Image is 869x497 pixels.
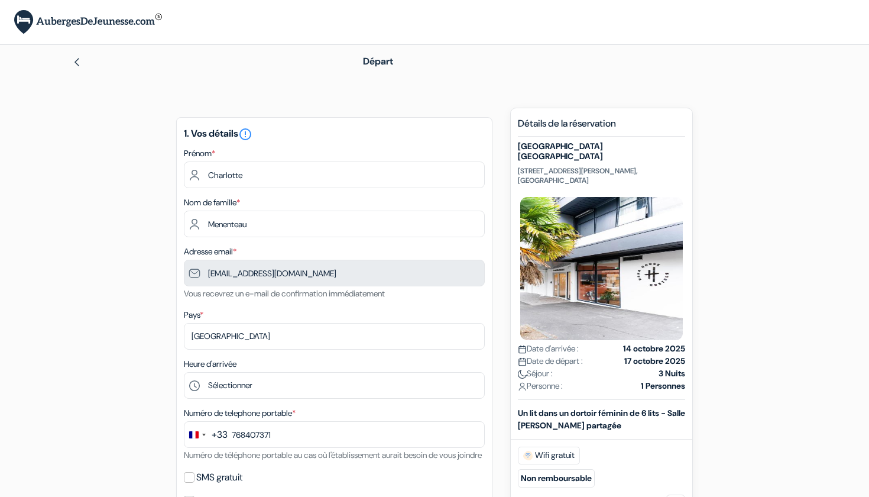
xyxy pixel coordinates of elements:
[518,357,527,366] img: calendar.svg
[184,211,485,237] input: Entrer le nom de famille
[184,246,236,258] label: Adresse email
[518,447,580,464] span: Wifi gratuit
[184,127,485,141] h5: 1. Vos détails
[363,55,393,67] span: Départ
[184,196,240,209] label: Nom de famille
[518,141,685,162] h5: [GEOGRAPHIC_DATA] [GEOGRAPHIC_DATA]
[184,147,215,160] label: Prénom
[184,288,385,299] small: Vous recevrez un e-mail de confirmation immédiatement
[184,407,296,419] label: Numéro de telephone portable
[184,260,485,286] input: Entrer adresse e-mail
[238,127,252,141] i: error_outline
[659,367,685,380] strong: 3 Nuits
[518,370,527,379] img: moon.svg
[184,309,203,321] label: Pays
[518,408,685,431] b: Un lit dans un dortoir féminin de 6 lits - Salle [PERSON_NAME] partagée
[184,450,482,460] small: Numéro de téléphone portable au cas où l'établissement aurait besoin de vous joindre
[518,343,579,355] span: Date d'arrivée :
[184,422,228,447] button: Change country, selected France (+33)
[518,355,583,367] span: Date de départ :
[518,469,595,488] small: Non remboursable
[623,343,685,355] strong: 14 octobre 2025
[184,162,485,188] input: Entrez votre prénom
[518,118,685,137] h5: Détails de la réservation
[238,127,252,140] a: error_outline
[523,451,533,460] img: free_wifi.svg
[72,57,82,67] img: left_arrow.svg
[212,428,228,442] div: +33
[518,382,527,391] img: user_icon.svg
[196,469,242,486] label: SMS gratuit
[624,355,685,367] strong: 17 octobre 2025
[641,380,685,392] strong: 1 Personnes
[184,358,236,370] label: Heure d'arrivée
[518,345,527,354] img: calendar.svg
[518,367,553,380] span: Séjour :
[518,380,563,392] span: Personne :
[14,10,162,34] img: AubergesDeJeunesse.com
[518,166,685,185] p: [STREET_ADDRESS][PERSON_NAME], [GEOGRAPHIC_DATA]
